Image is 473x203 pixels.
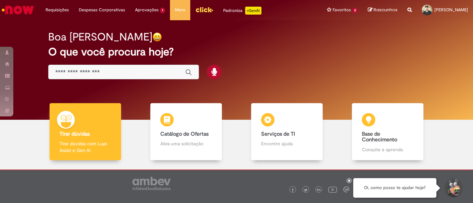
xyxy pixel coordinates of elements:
[136,103,236,161] a: Catálogo de Ofertas Abra uma solicitação
[135,7,159,13] span: Aprovações
[261,140,312,147] p: Encontre ajuda
[343,186,349,192] img: logo_footer_workplace.png
[60,131,90,137] b: Tirar dúvidas
[304,188,307,192] img: logo_footer_twitter.png
[46,7,69,13] span: Requisições
[291,188,294,192] img: logo_footer_facebook.png
[175,7,185,13] span: More
[362,146,413,153] p: Consulte e aprenda
[35,103,136,161] a: Tirar dúvidas Tirar dúvidas com Lupi Assist e Gen Ai
[245,7,261,15] p: +GenAi
[236,103,337,161] a: Serviços de TI Encontre ajuda
[48,31,152,43] h2: Boa [PERSON_NAME]
[337,103,438,161] a: Base de Conhecimento Consulte e aprenda
[160,140,212,147] p: Abra uma solicitação
[48,46,425,58] h2: O que você procura hoje?
[60,140,111,154] p: Tirar dúvidas com Lupi Assist e Gen Ai
[374,7,397,13] span: Rascunhos
[223,7,261,15] div: Padroniza
[362,131,397,143] b: Base de Conhecimento
[317,188,320,192] img: logo_footer_linkedin.png
[328,185,337,194] img: logo_footer_youtube.png
[434,7,468,13] span: [PERSON_NAME]
[333,7,351,13] span: Favoritos
[368,7,397,13] a: Rascunhos
[443,178,463,198] button: Iniciar Conversa de Suporte
[160,8,165,13] span: 1
[195,5,213,15] img: click_logo_yellow_360x200.png
[261,131,295,137] b: Serviços de TI
[353,178,436,198] div: Oi, como posso te ajudar hoje?
[132,177,171,190] img: logo_footer_ambev_rotulo_gray.png
[352,8,358,13] span: 2
[160,131,209,137] b: Catálogo de Ofertas
[1,3,35,17] img: ServiceNow
[152,32,162,42] img: happy-face.png
[79,7,125,13] span: Despesas Corporativas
